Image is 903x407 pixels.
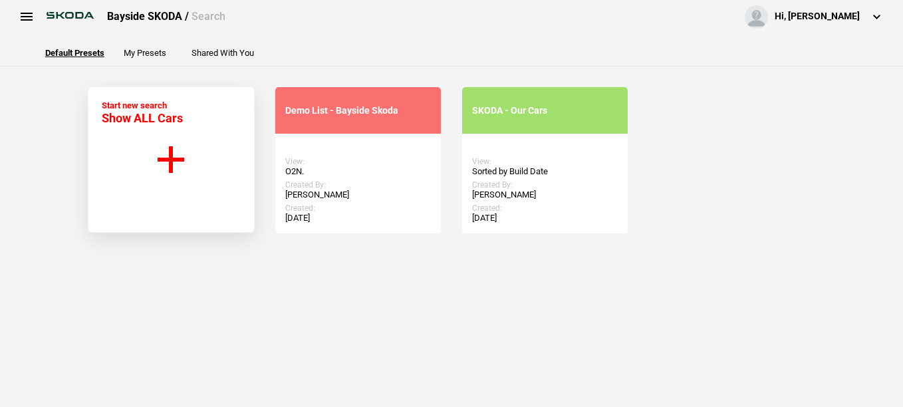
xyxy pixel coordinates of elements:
[285,190,431,200] div: [PERSON_NAME]
[285,105,431,116] div: Demo List - Bayside Skoda
[775,10,860,23] div: Hi, [PERSON_NAME]
[472,105,618,116] div: SKODA - Our Cars
[472,157,618,166] div: View:
[472,180,618,190] div: Created By:
[472,203,618,213] div: Created:
[88,86,255,233] button: Start new search Show ALL Cars
[472,190,618,200] div: [PERSON_NAME]
[472,213,618,223] div: [DATE]
[192,49,254,57] button: Shared With You
[285,180,431,190] div: Created By:
[107,9,225,24] div: Bayside SKODA /
[285,213,431,223] div: [DATE]
[102,111,183,125] span: Show ALL Cars
[472,166,618,177] div: Sorted by Build Date
[124,49,166,57] button: My Presets
[40,5,100,25] img: skoda.png
[45,49,104,57] button: Default Presets
[285,166,431,177] div: O2N.
[285,203,431,213] div: Created:
[285,157,431,166] div: View:
[192,10,225,23] span: Search
[102,100,183,125] div: Start new search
